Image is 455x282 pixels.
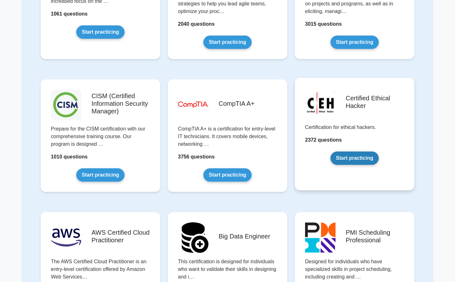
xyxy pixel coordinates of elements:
[203,36,251,49] a: Start practicing
[76,168,124,182] a: Start practicing
[330,36,378,49] a: Start practicing
[330,151,378,165] a: Start practicing
[76,25,124,39] a: Start practicing
[203,168,251,182] a: Start practicing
